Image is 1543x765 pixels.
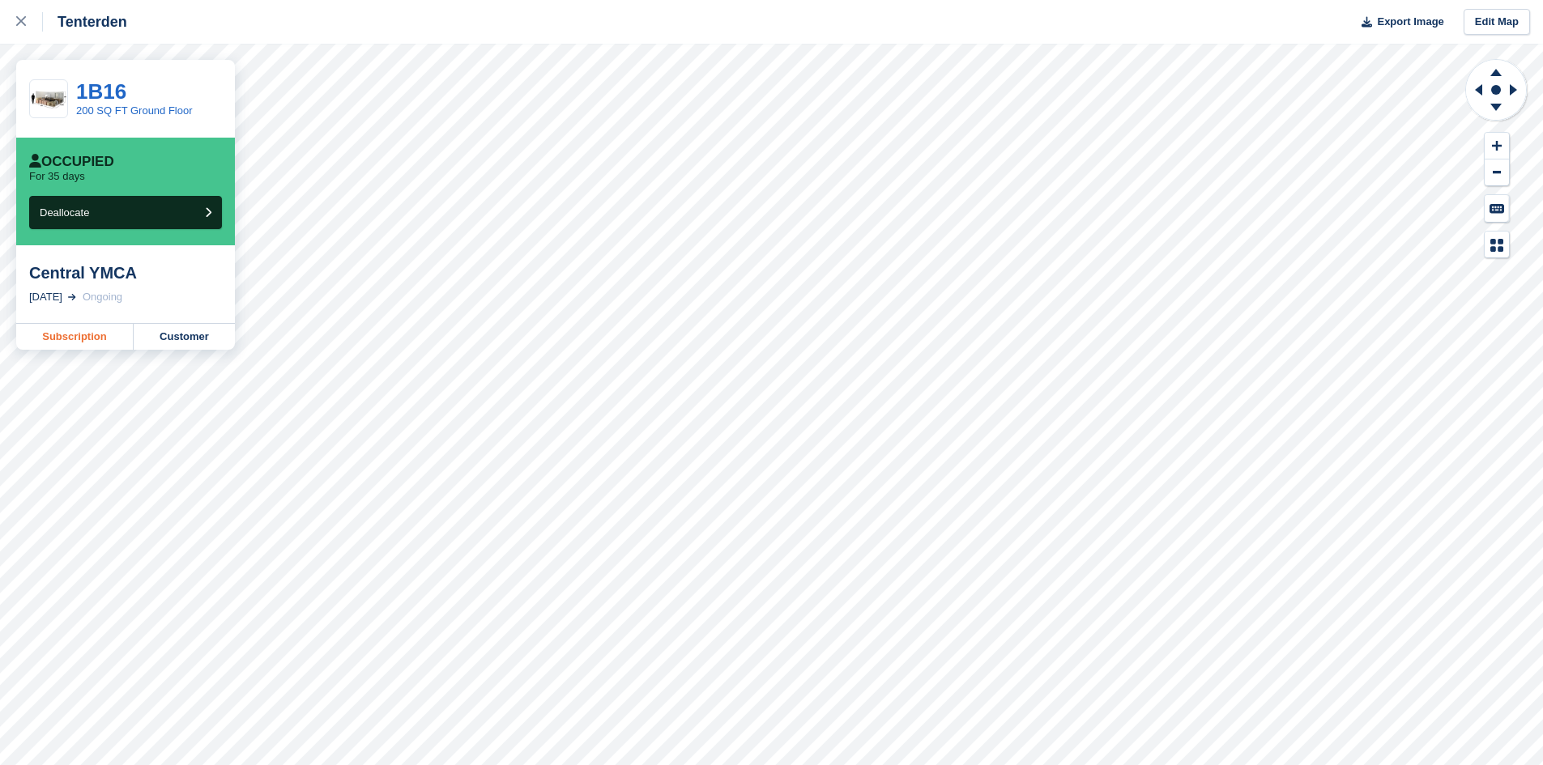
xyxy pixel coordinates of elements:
a: 200 SQ FT Ground Floor [76,104,193,117]
a: Customer [134,324,235,350]
button: Deallocate [29,196,222,229]
div: Central YMCA [29,263,222,283]
span: Deallocate [40,206,89,219]
div: Occupied [29,154,114,170]
button: Map Legend [1485,232,1509,258]
div: [DATE] [29,289,62,305]
button: Keyboard Shortcuts [1485,195,1509,222]
span: Export Image [1377,14,1443,30]
img: 200-sqft-unit.jpg [30,85,67,113]
div: Tenterden [43,12,127,32]
button: Export Image [1352,9,1444,36]
p: For 35 days [29,170,85,183]
button: Zoom Out [1485,159,1509,186]
a: Subscription [16,324,134,350]
a: 1B16 [76,79,126,104]
img: arrow-right-light-icn-cde0832a797a2874e46488d9cf13f60e5c3a73dbe684e267c42b8395dfbc2abf.svg [68,294,76,300]
button: Zoom In [1485,133,1509,159]
a: Edit Map [1464,9,1530,36]
div: Ongoing [83,289,122,305]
